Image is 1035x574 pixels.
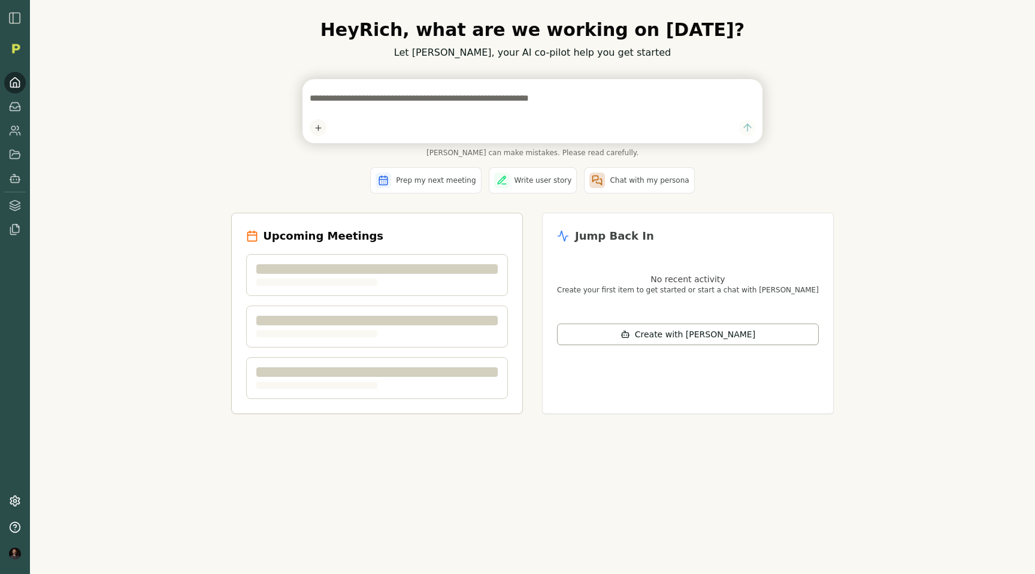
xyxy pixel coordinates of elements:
[396,176,476,185] span: Prep my next meeting
[489,167,577,194] button: Write user story
[4,516,26,538] button: Help
[263,228,383,244] h2: Upcoming Meetings
[370,167,481,194] button: Prep my next meeting
[584,167,694,194] button: Chat with my persona
[8,11,22,25] img: sidebar
[302,148,762,158] span: [PERSON_NAME] can make mistakes. Please read carefully.
[7,40,25,58] img: Organization logo
[739,120,755,136] button: Send message
[557,273,819,285] p: No recent activity
[557,285,819,295] p: Create your first item to get started or start a chat with [PERSON_NAME]
[231,19,834,41] h1: Hey Rich , what are we working on [DATE]?
[635,328,755,340] span: Create with [PERSON_NAME]
[610,176,689,185] span: Chat with my persona
[557,324,819,345] button: Create with [PERSON_NAME]
[575,228,654,244] h2: Jump Back In
[9,548,21,560] img: profile
[515,176,572,185] span: Write user story
[310,119,326,136] button: Add content to chat
[231,46,834,60] p: Let [PERSON_NAME], your AI co-pilot help you get started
